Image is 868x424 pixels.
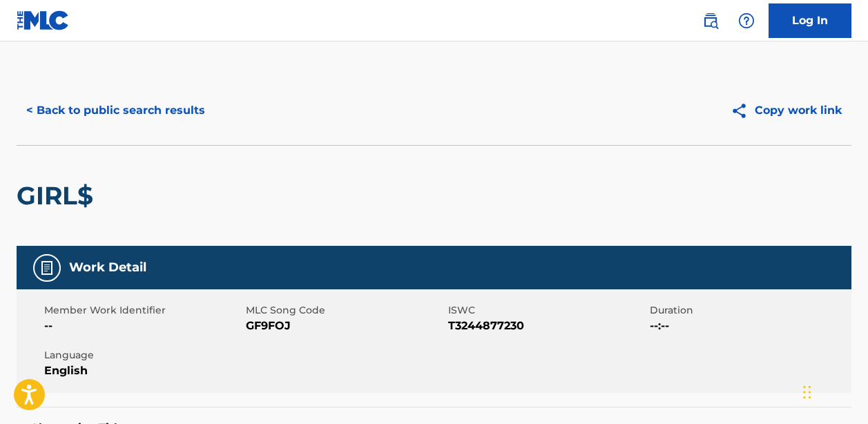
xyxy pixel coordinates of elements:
span: MLC Song Code [246,303,444,318]
img: Copy work link [731,102,755,119]
img: Work Detail [39,260,55,276]
span: Member Work Identifier [44,303,242,318]
a: Public Search [697,7,724,35]
span: GF9FOJ [246,318,444,334]
span: English [44,363,242,379]
span: T3244877230 [448,318,646,334]
span: Language [44,348,242,363]
img: help [738,12,755,29]
div: Drag [803,372,811,413]
iframe: Resource Center [829,244,868,363]
h2: GIRL$ [17,180,100,211]
button: < Back to public search results [17,93,215,128]
a: Log In [769,3,851,38]
div: Help [733,7,760,35]
h5: Work Detail [69,260,146,276]
img: MLC Logo [17,10,70,30]
span: ISWC [448,303,646,318]
span: -- [44,318,242,334]
span: --:-- [650,318,848,334]
img: search [702,12,719,29]
span: Duration [650,303,848,318]
button: Copy work link [721,93,851,128]
iframe: Chat Widget [799,358,868,424]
